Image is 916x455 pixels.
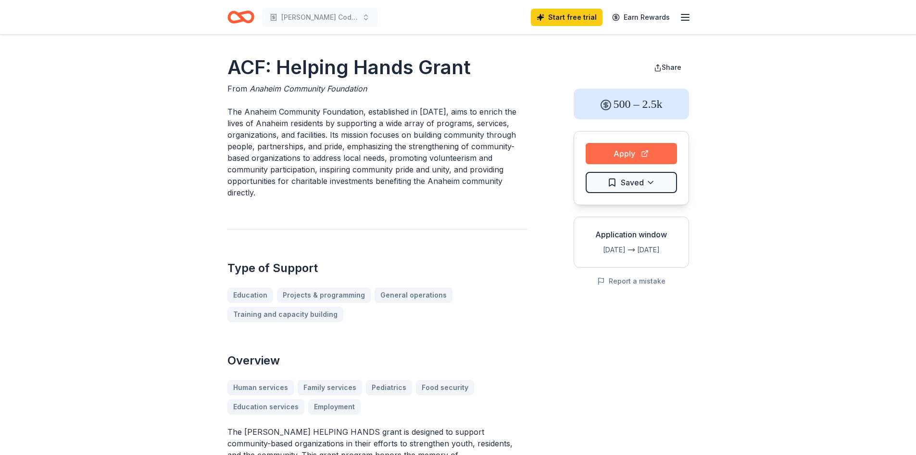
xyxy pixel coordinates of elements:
[375,287,452,303] a: General operations
[582,229,681,240] div: Application window
[574,89,689,119] div: 500 – 2.5k
[227,287,273,303] a: Education
[586,172,677,193] button: Saved
[250,84,367,93] span: Anaheim Community Foundation
[586,143,677,164] button: Apply
[646,58,689,77] button: Share
[582,244,626,256] div: [DATE]
[597,275,665,287] button: Report a mistake
[227,353,527,368] h2: Overview
[606,9,676,26] a: Earn Rewards
[637,244,681,256] div: [DATE]
[277,287,371,303] a: Projects & programming
[227,54,527,81] h1: ACF: Helping Hands Grant
[531,9,602,26] a: Start free trial
[227,260,527,276] h2: Type of Support
[262,8,377,27] button: [PERSON_NAME] Coding Lab
[227,106,527,198] p: The Anaheim Community Foundation, established in [DATE], aims to enrich the lives of Anaheim resi...
[227,6,254,28] a: Home
[621,176,644,189] span: Saved
[227,83,527,94] div: From
[227,307,343,322] a: Training and capacity building
[281,12,358,23] span: [PERSON_NAME] Coding Lab
[662,63,681,71] span: Share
